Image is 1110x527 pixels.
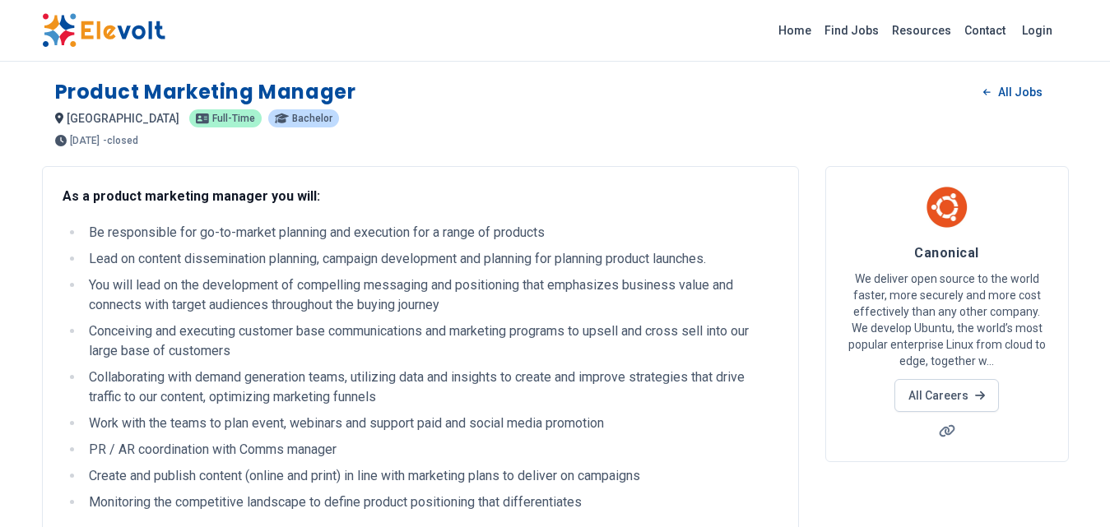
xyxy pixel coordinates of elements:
[55,79,356,105] h1: Product Marketing Manager
[914,245,978,261] span: Canonical
[885,17,958,44] a: Resources
[84,414,778,433] li: Work with the teams to plan event, webinars and support paid and social media promotion
[70,136,100,146] span: [DATE]
[772,17,818,44] a: Home
[846,270,1048,369] p: We deliver open source to the world faster, more securely and more cost effectively than any othe...
[84,275,778,315] li: You will lead on the development of compelling messaging and positioning that emphasizes business...
[894,379,999,412] a: All Careers
[84,249,778,269] li: Lead on content dissemination planning, campaign development and planning for planning product la...
[84,223,778,243] li: Be responsible for go-to-market planning and execution for a range of products
[63,188,320,204] strong: As a product marketing manager you will:
[212,113,255,123] span: Full-time
[67,112,179,125] span: [GEOGRAPHIC_DATA]
[103,136,138,146] p: - closed
[958,17,1012,44] a: Contact
[1012,14,1062,47] a: Login
[42,13,165,48] img: Elevolt
[84,492,778,512] li: Monitoring the competitive landscape to define product positioning that differentiates
[84,466,778,486] li: Create and publish content (online and print) in line with marketing plans to deliver on campaigns
[84,321,778,361] li: Conceiving and executing customer base communications and marketing programs to upsell and cross ...
[84,368,778,407] li: Collaborating with demand generation teams, utilizing data and insights to create and improve str...
[970,80,1055,104] a: All Jobs
[927,187,968,228] img: Canonical
[84,440,778,460] li: PR / AR coordination with Comms manager
[292,113,332,123] span: Bachelor
[818,17,885,44] a: Find Jobs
